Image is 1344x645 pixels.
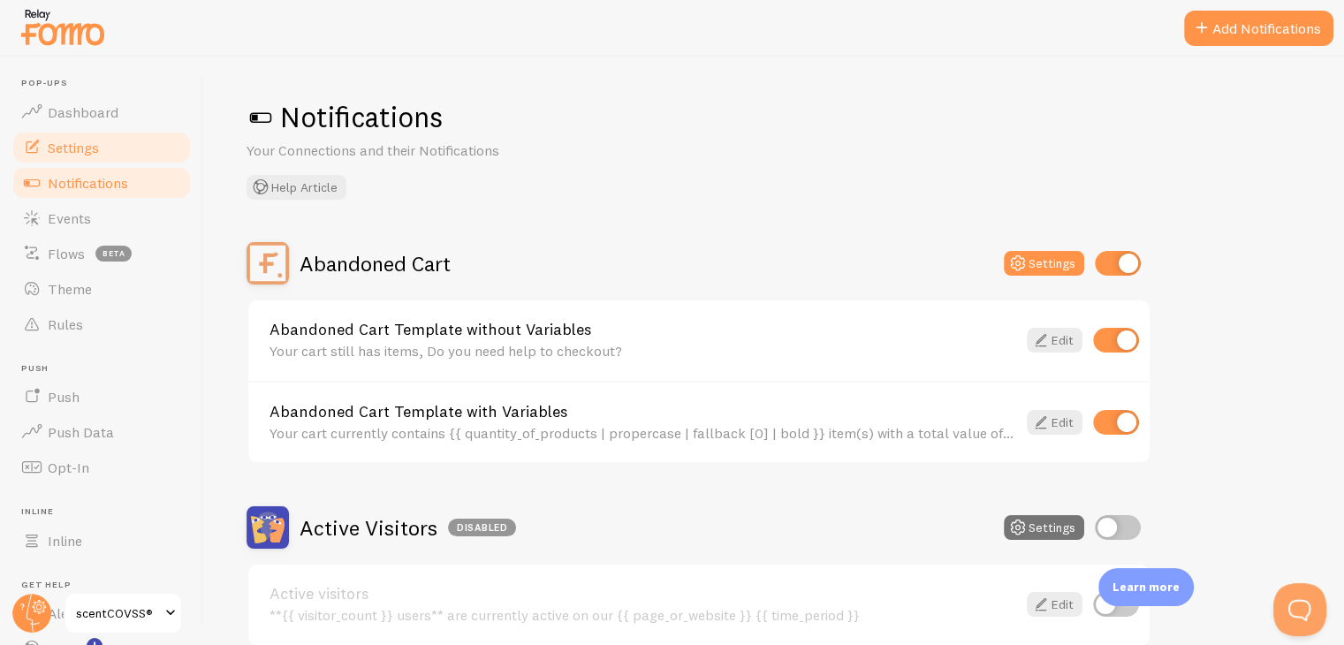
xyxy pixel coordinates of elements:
[247,175,346,200] button: Help Article
[1027,592,1082,617] a: Edit
[48,245,85,262] span: Flows
[1004,251,1084,276] button: Settings
[11,379,193,414] a: Push
[270,586,1016,602] a: Active visitors
[48,280,92,298] span: Theme
[48,532,82,550] span: Inline
[300,250,451,277] h2: Abandoned Cart
[270,404,1016,420] a: Abandoned Cart Template with Variables
[11,307,193,342] a: Rules
[247,506,289,549] img: Active Visitors
[76,603,160,624] span: scentCOVSS®
[1004,515,1084,540] button: Settings
[21,78,193,89] span: Pop-ups
[11,271,193,307] a: Theme
[1112,579,1180,596] p: Learn more
[247,242,289,285] img: Abandoned Cart
[11,165,193,201] a: Notifications
[1273,583,1326,636] iframe: Help Scout Beacon - Open
[11,414,193,450] a: Push Data
[95,246,132,262] span: beta
[448,519,516,536] div: Disabled
[11,95,193,130] a: Dashboard
[48,423,114,441] span: Push Data
[270,343,1016,359] div: Your cart still has items, Do you need help to checkout?
[48,209,91,227] span: Events
[48,174,128,192] span: Notifications
[11,236,193,271] a: Flows beta
[21,506,193,518] span: Inline
[11,523,193,558] a: Inline
[21,580,193,591] span: Get Help
[1098,568,1194,606] div: Learn more
[11,450,193,485] a: Opt-In
[48,459,89,476] span: Opt-In
[11,201,193,236] a: Events
[48,103,118,121] span: Dashboard
[19,4,107,49] img: fomo-relay-logo-orange.svg
[247,140,671,161] p: Your Connections and their Notifications
[270,607,1016,623] div: **{{ visitor_count }} users** are currently active on our {{ page_or_website }} {{ time_period }}
[270,425,1016,441] div: Your cart currently contains {{ quantity_of_products | propercase | fallback [0] | bold }} item(s...
[48,388,80,406] span: Push
[64,592,183,634] a: scentCOVSS®
[300,514,516,542] h2: Active Visitors
[11,130,193,165] a: Settings
[1027,328,1082,353] a: Edit
[247,99,1302,135] h1: Notifications
[1027,410,1082,435] a: Edit
[48,139,99,156] span: Settings
[48,315,83,333] span: Rules
[21,363,193,375] span: Push
[270,322,1016,338] a: Abandoned Cart Template without Variables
